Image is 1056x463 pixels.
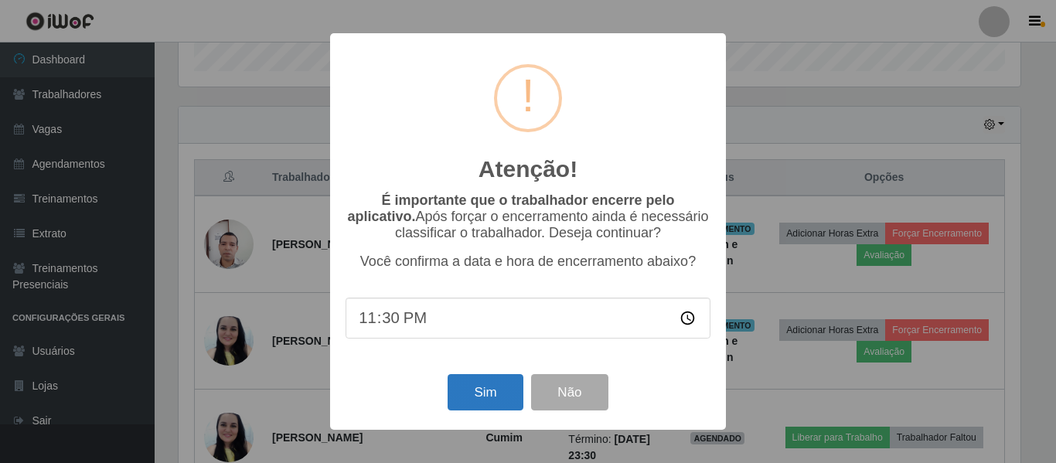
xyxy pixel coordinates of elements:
[448,374,523,410] button: Sim
[347,192,674,224] b: É importante que o trabalhador encerre pelo aplicativo.
[479,155,577,183] h2: Atenção!
[346,192,710,241] p: Após forçar o encerramento ainda é necessário classificar o trabalhador. Deseja continuar?
[531,374,608,410] button: Não
[346,254,710,270] p: Você confirma a data e hora de encerramento abaixo?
